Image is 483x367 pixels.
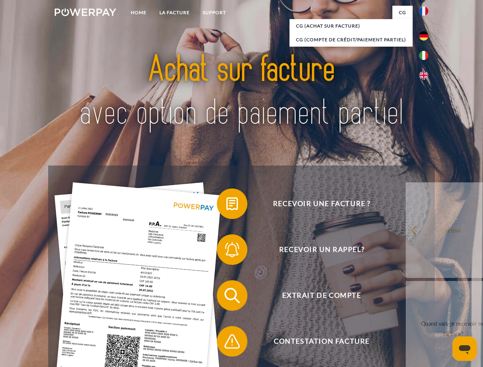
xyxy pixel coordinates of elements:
img: en [419,71,428,80]
img: logo-powerpay-white.svg [55,8,116,16]
img: fr [419,6,428,16]
iframe: Bouton de lancement de la fenêtre de messagerie [452,336,477,361]
a: LA FACTURE [153,6,196,19]
a: CG (Compte de crédit/paiement partiel) [289,33,413,47]
a: Support [196,6,233,19]
button: Contestation Facture [217,326,416,357]
img: qb_search.svg [223,286,242,305]
img: it [419,51,428,60]
a: Home [124,6,153,19]
img: qb_warning.svg [223,332,242,351]
a: CG (achat sur facture) [289,19,413,33]
img: qb_bill.svg [223,194,242,213]
span: Recevoir une facture ? [228,188,415,219]
img: qb_bell.svg [223,240,242,259]
button: Recevoir une facture ? [217,188,416,219]
img: title-powerpay_fr.svg [73,37,410,146]
span: Recevoir un rappel? [228,234,415,265]
img: de [419,31,428,41]
button: Extrait de compte [217,280,416,311]
a: CG [392,6,413,19]
button: Recevoir un rappel? [217,234,416,265]
span: Contestation Facture [228,326,415,357]
span: Extrait de compte [228,280,415,311]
